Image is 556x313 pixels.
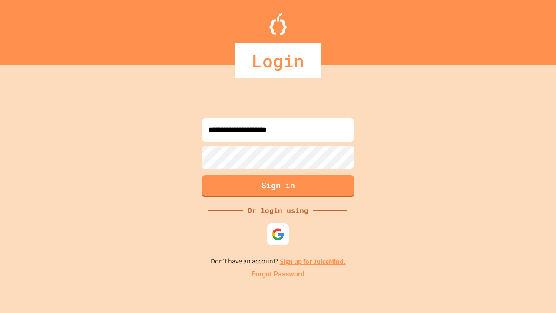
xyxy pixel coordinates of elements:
div: Login [235,43,321,78]
p: Don't have an account? [211,256,346,267]
img: google-icon.svg [271,228,285,241]
div: Or login using [243,205,313,216]
img: Logo.svg [269,13,287,35]
a: Sign up for JuiceMind. [280,257,346,266]
button: Sign in [202,175,354,197]
a: Forgot Password [252,269,304,280]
